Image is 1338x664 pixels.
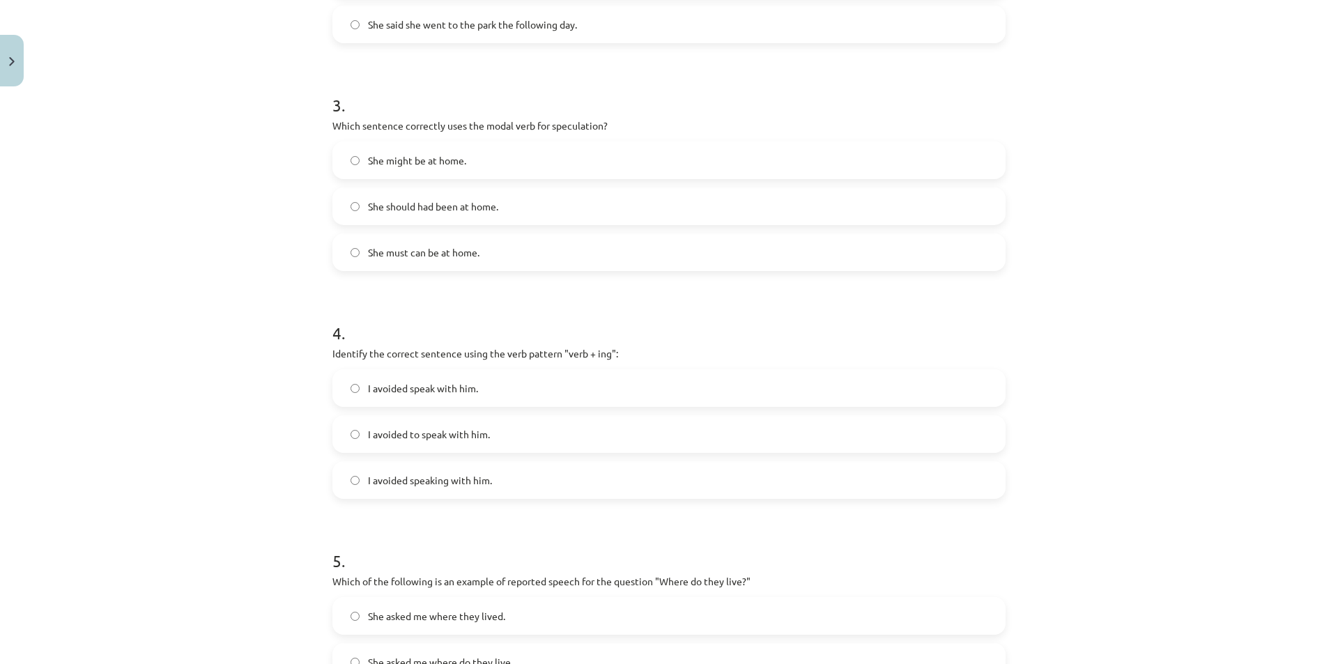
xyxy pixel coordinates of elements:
[332,299,1006,342] h1: 4 .
[351,248,360,257] input: She must can be at home.
[368,153,466,168] span: She might be at home.
[351,430,360,439] input: I avoided to speak with him.
[351,476,360,485] input: I avoided speaking with him.
[368,427,490,442] span: I avoided to speak with him.
[368,245,479,260] span: She must can be at home.
[332,574,1006,589] p: Which of the following is an example of reported speech for the question "Where do they live?"
[368,199,498,214] span: She should had been at home.
[368,381,478,396] span: I avoided speak with him.
[332,118,1006,133] p: Which sentence correctly uses the modal verb for speculation?
[351,384,360,393] input: I avoided speak with him.
[368,609,505,624] span: She asked me where they lived.
[351,156,360,165] input: She might be at home.
[351,20,360,29] input: She said she went to the park the following day.
[332,71,1006,114] h1: 3 .
[368,473,492,488] span: I avoided speaking with him.
[351,612,360,621] input: She asked me where they lived.
[9,57,15,66] img: icon-close-lesson-0947bae3869378f0d4975bcd49f059093ad1ed9edebbc8119c70593378902aed.svg
[351,202,360,211] input: She should had been at home.
[332,346,1006,361] p: Identify the correct sentence using the verb pattern "verb + ing":
[332,527,1006,570] h1: 5 .
[368,17,577,32] span: She said she went to the park the following day.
